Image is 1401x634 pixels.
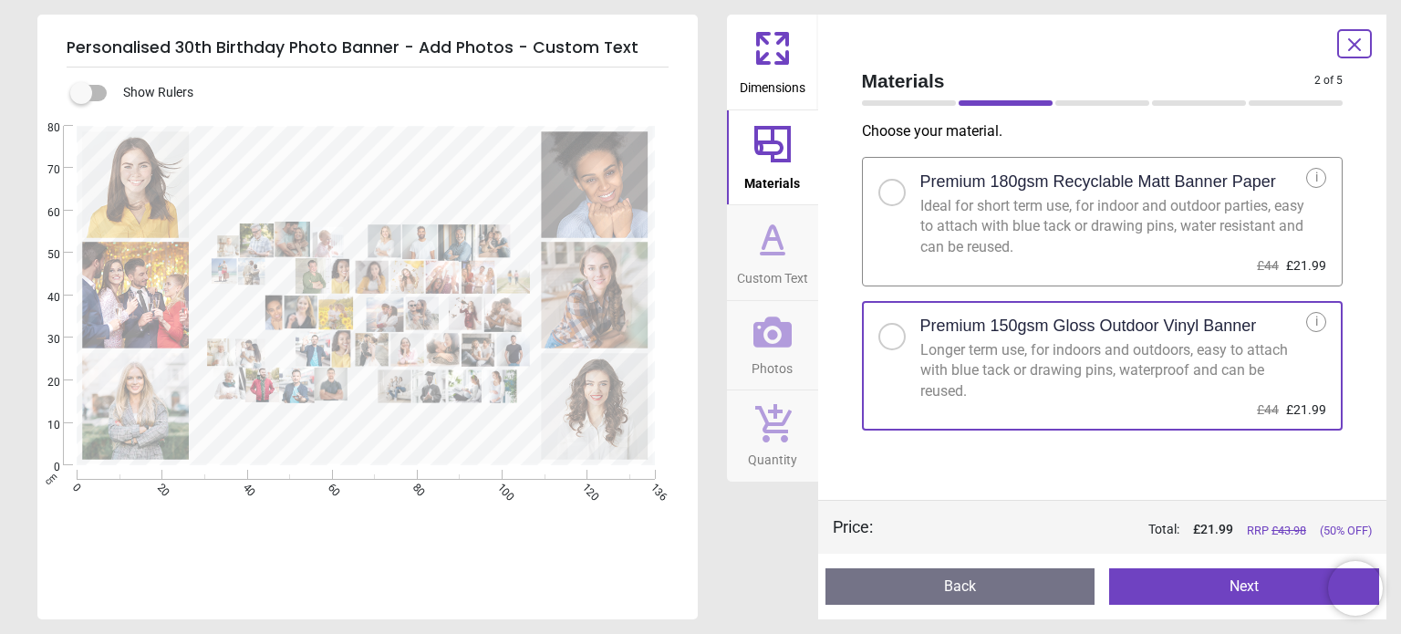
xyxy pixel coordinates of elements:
button: Back [825,568,1095,605]
button: Quantity [727,390,818,482]
span: £ [1193,521,1233,539]
button: Dimensions [727,15,818,109]
span: Custom Text [737,261,808,288]
span: RRP [1247,523,1306,539]
span: £ 43.98 [1271,524,1306,537]
span: 21.99 [1200,522,1233,536]
span: Materials [744,166,800,193]
button: Custom Text [727,205,818,300]
iframe: Brevo live chat [1328,561,1383,616]
span: £21.99 [1286,258,1326,273]
div: Ideal for short term use, for indoor and outdoor parties, easy to attach with blue tack or drawin... [920,196,1307,257]
button: Materials [727,110,818,205]
span: 20 [26,375,60,390]
span: £21.99 [1286,402,1326,417]
span: 50 [26,247,60,263]
span: 30 [26,332,60,348]
span: 2 of 5 [1314,73,1343,88]
span: (50% OFF) [1320,523,1372,539]
span: 10 [26,418,60,433]
span: 80 [26,120,60,136]
span: 0 [26,460,60,475]
button: Photos [727,301,818,390]
h5: Personalised 30th Birthday Photo Banner - Add Photos - Custom Text [67,29,669,68]
h2: Premium 180gsm Recyclable Matt Banner Paper [920,171,1276,193]
span: Materials [862,68,1315,94]
span: £44 [1257,402,1279,417]
p: Choose your material . [862,121,1358,141]
div: i [1306,312,1326,332]
div: Total: [900,521,1373,539]
div: Price : [833,515,873,538]
span: Quantity [748,442,797,470]
span: 40 [26,290,60,306]
h2: Premium 150gsm Gloss Outdoor Vinyl Banner [920,315,1257,338]
button: Next [1109,568,1379,605]
span: 60 [26,205,60,221]
div: Show Rulers [81,82,698,104]
span: Photos [752,351,793,379]
div: i [1306,168,1326,188]
span: Dimensions [740,70,805,98]
span: 70 [26,162,60,178]
div: Longer term use, for indoors and outdoors, easy to attach with blue tack or drawing pins, waterpr... [920,340,1307,401]
span: £44 [1257,258,1279,273]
